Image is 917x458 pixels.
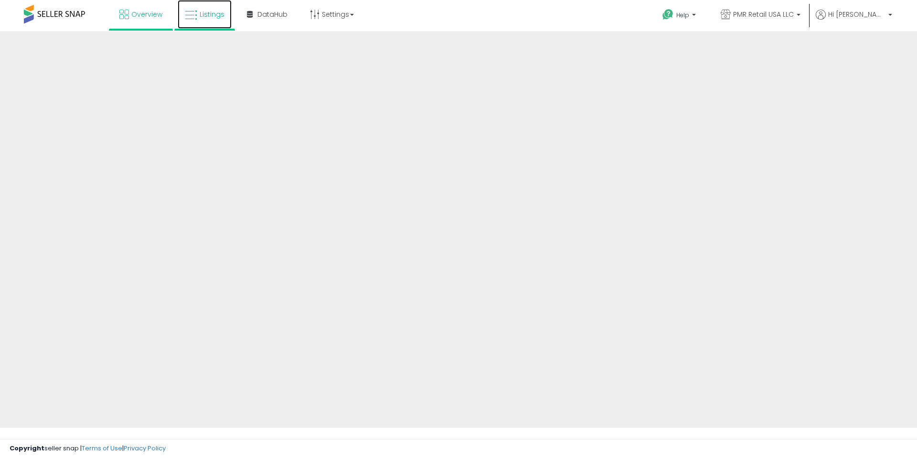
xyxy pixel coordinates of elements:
span: DataHub [257,10,288,19]
a: Hi [PERSON_NAME] [816,10,892,31]
i: Get Help [662,9,674,21]
span: Listings [200,10,224,19]
span: PMR Retail USA LLC [733,10,794,19]
a: Help [655,1,705,31]
span: Hi [PERSON_NAME] [828,10,885,19]
span: Help [676,11,689,19]
span: Overview [131,10,162,19]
